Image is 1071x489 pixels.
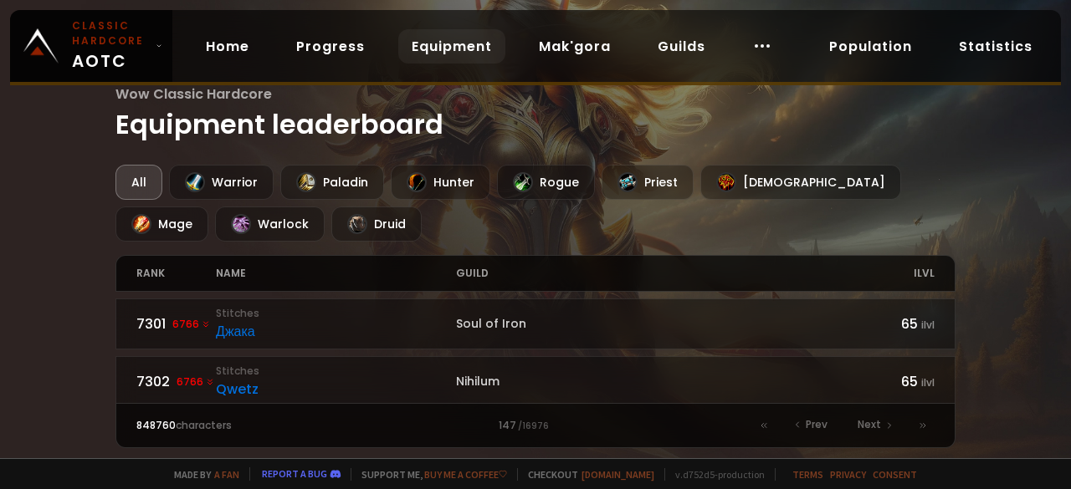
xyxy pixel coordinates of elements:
span: Next [858,417,881,432]
div: guild [456,256,855,291]
span: AOTC [72,18,149,74]
span: Prev [806,417,828,432]
small: ilvl [921,375,935,390]
div: Druid [331,206,422,242]
div: 7302 [136,371,216,392]
small: ilvl [921,318,935,332]
div: Warlock [215,206,325,242]
div: [DEMOGRAPHIC_DATA] [700,165,901,200]
a: Progress [283,29,378,64]
a: a fan [214,468,239,481]
div: Rogue [497,165,595,200]
div: Джака [216,321,455,342]
div: 65 [855,371,935,392]
div: Mage [115,206,208,242]
div: Nihilum [456,373,855,390]
div: ilvl [855,256,935,291]
span: v. d752d5 - production [664,468,765,481]
div: Soul of Iron [456,315,855,333]
a: Buy me a coffee [424,468,507,481]
small: Stitches [216,364,455,379]
span: Wow Classic Hardcore [115,84,956,104]
a: Consent [873,468,917,481]
a: Privacy [830,468,866,481]
div: 65 [855,313,935,334]
div: rank [136,256,216,291]
a: Equipment [398,29,505,64]
div: 7301 [136,313,216,334]
a: Statistics [945,29,1046,64]
div: 147 [336,418,735,433]
a: Home [192,29,263,64]
div: Priest [602,165,694,200]
span: 6766 [177,374,215,390]
span: Support me, [351,468,507,481]
small: Classic Hardcore [72,18,149,48]
a: Classic HardcoreAOTC [10,10,172,82]
a: Mak'gora [525,29,624,64]
a: 73016766 StitchesДжакаSoul of Iron65 ilvl [115,298,956,349]
span: Made by [164,468,239,481]
div: name [216,256,455,291]
a: 73026766 StitchesQwetzNihilum65 ilvl [115,356,956,407]
div: All [115,165,162,200]
div: Qwetz [216,379,455,400]
span: Checkout [517,468,654,481]
a: [DOMAIN_NAME] [582,468,654,481]
small: Stitches [216,306,455,321]
div: Warrior [169,165,274,200]
span: 848760 [136,418,176,432]
a: Report a bug [262,467,327,480]
div: characters [136,418,336,433]
a: Terms [792,468,823,481]
a: Guilds [644,29,719,64]
a: Population [816,29,925,64]
div: Hunter [391,165,490,200]
span: 6766 [172,317,211,332]
div: Paladin [280,165,384,200]
h1: Equipment leaderboard [115,84,956,145]
small: / 16976 [518,420,549,433]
